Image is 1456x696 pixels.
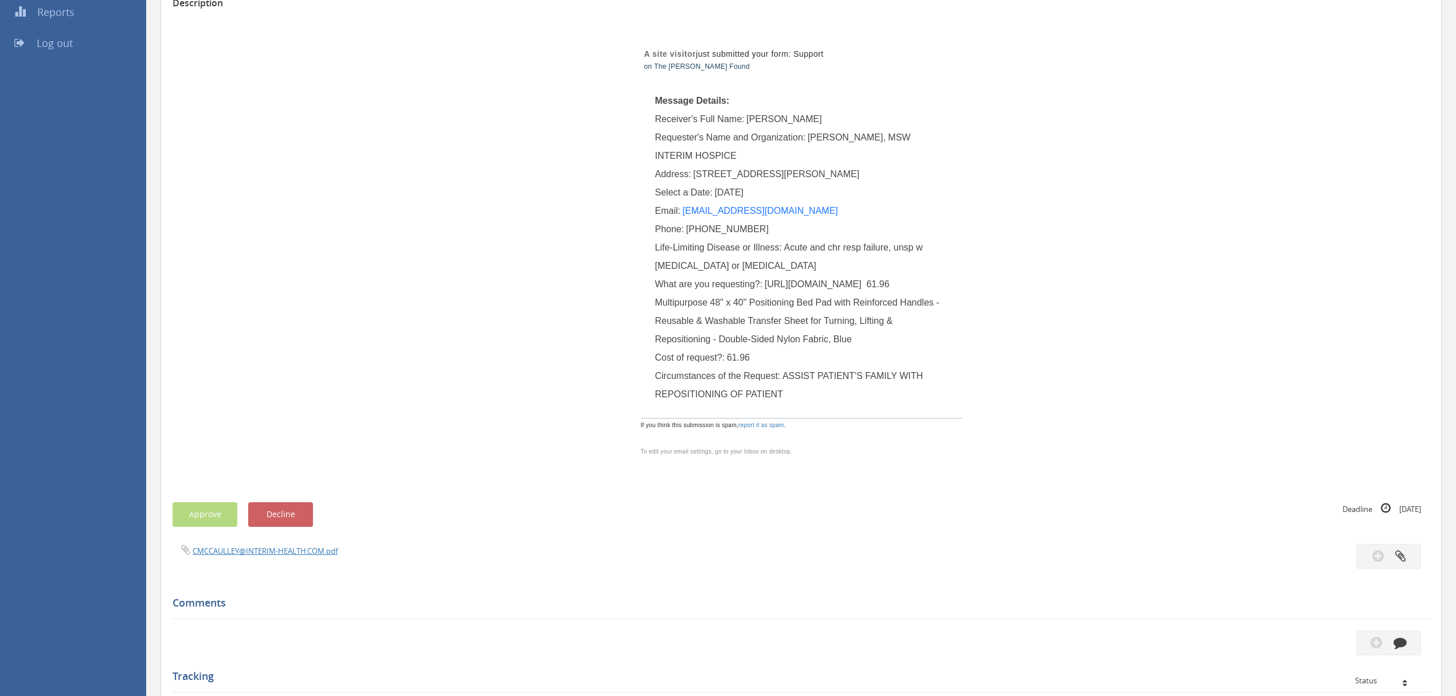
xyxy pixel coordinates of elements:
[738,422,784,428] a: report it as spam
[655,279,942,344] span: [URL][DOMAIN_NAME] 61.96 Multipurpose 48" x 40" Positioning Bed Pad with Reinforced Handles - Reu...
[644,49,696,58] strong: A site visitor
[654,62,750,71] a: The [PERSON_NAME] Found
[655,132,913,161] span: [PERSON_NAME], MSW INTERIM HOSPICE
[655,279,763,289] span: What are you requesting?:
[655,243,925,271] span: Acute and chr resp failure, unsp w [MEDICAL_DATA] or [MEDICAL_DATA]
[655,206,680,216] span: Email:
[655,187,713,197] span: Select a Date:
[655,371,926,399] span: ASSIST PATIENT'S FAMILY WITH REPOSITIONING OF PATIENT
[655,353,725,362] span: Cost of request?:
[37,5,75,19] span: Reports
[655,169,691,179] span: Address:
[173,597,1421,609] h5: Comments
[727,353,750,362] span: 61.96
[37,36,73,50] span: Log out
[644,49,824,58] span: just submitted your form: Support
[655,114,745,124] span: Receiver's Full Name:
[1343,502,1421,515] small: Deadline [DATE]
[173,671,1421,682] h5: Tracking
[1355,677,1421,685] div: Status
[655,224,684,234] span: Phone:
[683,206,838,216] a: [EMAIL_ADDRESS][DOMAIN_NAME]
[641,421,786,430] span: If you think this submission is spam, .
[173,502,237,527] button: Approve
[746,114,822,124] span: [PERSON_NAME]
[715,187,743,197] span: [DATE]
[644,62,652,71] span: on
[193,546,338,556] a: CMCCAULLEY@INTERIM-HEALTH.COM.pdf
[655,243,782,252] span: Life-Limiting Disease or Illness:
[248,502,313,527] button: Decline
[693,169,859,179] span: [STREET_ADDRESS][PERSON_NAME]
[655,96,730,105] span: Message Details:
[655,371,781,381] span: Circumstances of the Request:
[655,132,806,142] span: Requester's Name and Organization:
[641,448,792,455] span: To edit your email settings, go to your Inbox on desktop.
[686,224,769,234] span: [PHONE_NUMBER]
